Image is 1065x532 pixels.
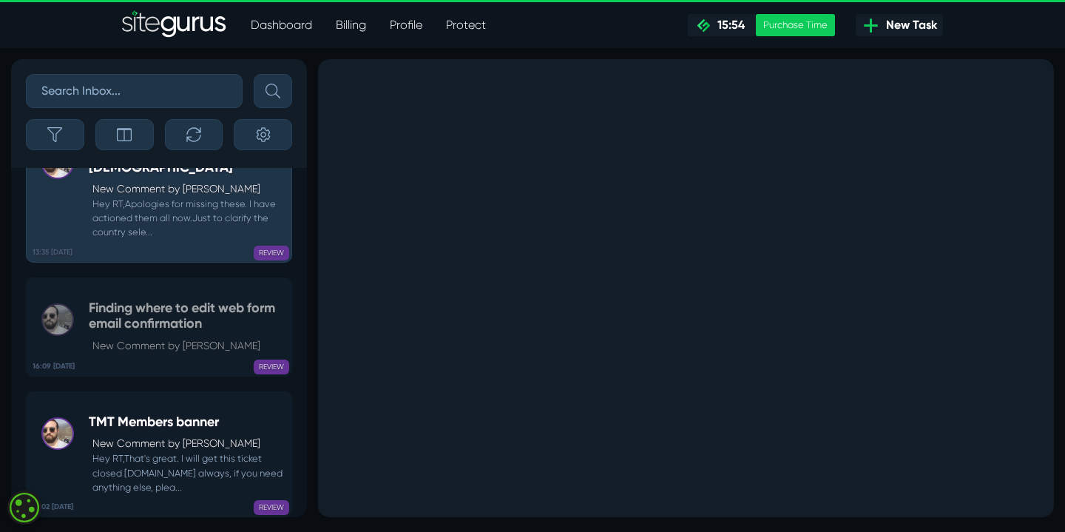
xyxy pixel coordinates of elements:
a: 13:35 [DATE] Vocation Intake Form for [DEMOGRAPHIC_DATA]New Comment by [PERSON_NAME] Hey RT,Apolo... [26,121,292,263]
input: Search Inbox... [26,74,243,108]
a: Protect [434,10,498,40]
img: Sitegurus Logo [122,10,227,40]
a: 16:09 [DATE] Finding where to edit web form email confirmationNew Comment by [PERSON_NAME] REVIEW [26,277,292,377]
h5: Finding where to edit web form email confirmation [89,300,284,332]
a: 15:02 [DATE] TMT Members bannerNew Comment by [PERSON_NAME] Hey RT,That's great. I will get this ... [26,391,292,517]
span: New Task [880,16,937,34]
h5: TMT Members banner [89,414,284,431]
small: Hey RT,That's great. I will get this ticket closed [DOMAIN_NAME] always, if you need anything els... [89,451,284,494]
div: Purchase Time [756,14,835,36]
span: 15:54 [711,18,745,32]
span: REVIEW [254,246,289,260]
a: Dashboard [239,10,324,40]
p: New Comment by [PERSON_NAME] [92,338,284,354]
small: Hey RT,Apologies for missing these. I have actioned them all now.Just to clarify the country sele... [89,197,284,240]
a: Profile [378,10,434,40]
div: Cookie consent button [7,491,41,525]
a: Billing [324,10,378,40]
a: SiteGurus [122,10,227,40]
a: 15:54 Purchase Time [688,14,835,36]
p: New Comment by [PERSON_NAME] [92,436,284,451]
b: 16:09 [DATE] [33,361,75,372]
span: REVIEW [254,500,289,515]
b: 13:35 [DATE] [33,247,72,258]
b: 15:02 [DATE] [33,502,73,513]
span: REVIEW [254,360,289,374]
a: New Task [856,14,943,36]
p: New Comment by [PERSON_NAME] [92,181,284,197]
iframe: gist-messenger-bubble-iframe [1015,482,1050,517]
